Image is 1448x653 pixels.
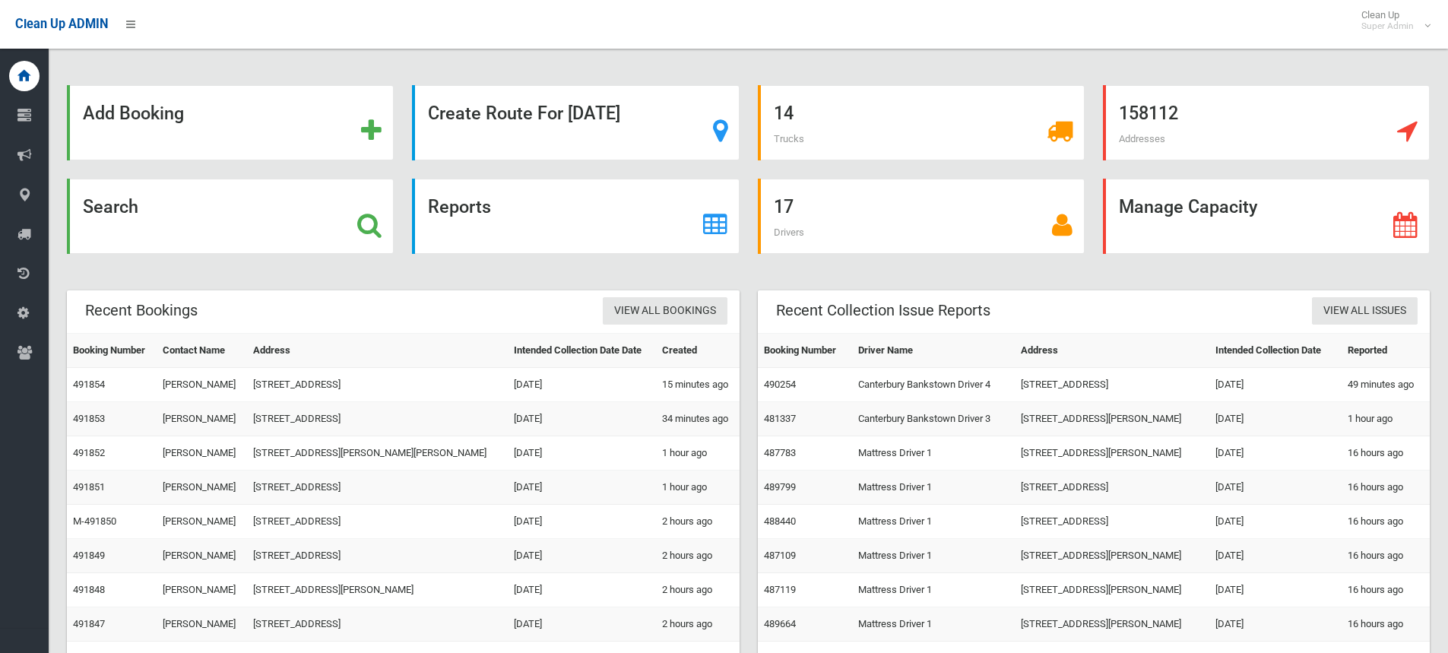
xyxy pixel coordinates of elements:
[247,436,508,471] td: [STREET_ADDRESS][PERSON_NAME][PERSON_NAME]
[1209,505,1342,539] td: [DATE]
[852,539,1015,573] td: Mattress Driver 1
[1209,539,1342,573] td: [DATE]
[428,196,491,217] strong: Reports
[656,607,739,642] td: 2 hours ago
[656,505,739,539] td: 2 hours ago
[1015,505,1209,539] td: [STREET_ADDRESS]
[764,413,796,424] a: 481337
[764,618,796,629] a: 489664
[157,368,247,402] td: [PERSON_NAME]
[157,607,247,642] td: [PERSON_NAME]
[1312,297,1418,325] a: View All Issues
[73,618,105,629] a: 491847
[774,196,794,217] strong: 17
[428,103,620,124] strong: Create Route For [DATE]
[73,379,105,390] a: 491854
[1342,334,1430,368] th: Reported
[73,481,105,493] a: 491851
[1015,471,1209,505] td: [STREET_ADDRESS]
[1342,402,1430,436] td: 1 hour ago
[83,196,138,217] strong: Search
[1209,471,1342,505] td: [DATE]
[656,402,739,436] td: 34 minutes ago
[758,85,1085,160] a: 14 Trucks
[852,334,1015,368] th: Driver Name
[656,471,739,505] td: 1 hour ago
[157,402,247,436] td: [PERSON_NAME]
[247,471,508,505] td: [STREET_ADDRESS]
[508,505,656,539] td: [DATE]
[1015,607,1209,642] td: [STREET_ADDRESS][PERSON_NAME]
[67,179,394,254] a: Search
[157,539,247,573] td: [PERSON_NAME]
[247,539,508,573] td: [STREET_ADDRESS]
[656,368,739,402] td: 15 minutes ago
[247,607,508,642] td: [STREET_ADDRESS]
[1209,436,1342,471] td: [DATE]
[764,515,796,527] a: 488440
[157,471,247,505] td: [PERSON_NAME]
[1342,436,1430,471] td: 16 hours ago
[1209,607,1342,642] td: [DATE]
[852,607,1015,642] td: Mattress Driver 1
[508,334,656,368] th: Intended Collection Date Date
[1119,103,1178,124] strong: 158112
[73,447,105,458] a: 491852
[1015,539,1209,573] td: [STREET_ADDRESS][PERSON_NAME]
[1209,368,1342,402] td: [DATE]
[1103,85,1430,160] a: 158112 Addresses
[764,550,796,561] a: 487109
[1015,573,1209,607] td: [STREET_ADDRESS][PERSON_NAME]
[1119,133,1165,144] span: Addresses
[758,179,1085,254] a: 17 Drivers
[1342,471,1430,505] td: 16 hours ago
[73,584,105,595] a: 491848
[1015,436,1209,471] td: [STREET_ADDRESS][PERSON_NAME]
[1015,368,1209,402] td: [STREET_ADDRESS]
[656,436,739,471] td: 1 hour ago
[852,368,1015,402] td: Canterbury Bankstown Driver 4
[1119,196,1257,217] strong: Manage Capacity
[157,436,247,471] td: [PERSON_NAME]
[852,573,1015,607] td: Mattress Driver 1
[758,296,1009,325] header: Recent Collection Issue Reports
[508,573,656,607] td: [DATE]
[83,103,184,124] strong: Add Booking
[1209,334,1342,368] th: Intended Collection Date
[1354,9,1429,32] span: Clean Up
[412,179,739,254] a: Reports
[247,368,508,402] td: [STREET_ADDRESS]
[73,515,116,527] a: M-491850
[764,481,796,493] a: 489799
[157,573,247,607] td: [PERSON_NAME]
[157,505,247,539] td: [PERSON_NAME]
[508,402,656,436] td: [DATE]
[1342,573,1430,607] td: 16 hours ago
[1361,21,1414,32] small: Super Admin
[412,85,739,160] a: Create Route For [DATE]
[656,539,739,573] td: 2 hours ago
[1209,573,1342,607] td: [DATE]
[1015,334,1209,368] th: Address
[764,379,796,390] a: 490254
[67,296,216,325] header: Recent Bookings
[656,573,739,607] td: 2 hours ago
[764,447,796,458] a: 487783
[758,334,853,368] th: Booking Number
[67,85,394,160] a: Add Booking
[852,505,1015,539] td: Mattress Driver 1
[67,334,157,368] th: Booking Number
[508,607,656,642] td: [DATE]
[247,573,508,607] td: [STREET_ADDRESS][PERSON_NAME]
[247,334,508,368] th: Address
[508,471,656,505] td: [DATE]
[1342,539,1430,573] td: 16 hours ago
[1209,402,1342,436] td: [DATE]
[157,334,247,368] th: Contact Name
[508,368,656,402] td: [DATE]
[852,402,1015,436] td: Canterbury Bankstown Driver 3
[774,103,794,124] strong: 14
[774,227,804,238] span: Drivers
[852,471,1015,505] td: Mattress Driver 1
[1103,179,1430,254] a: Manage Capacity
